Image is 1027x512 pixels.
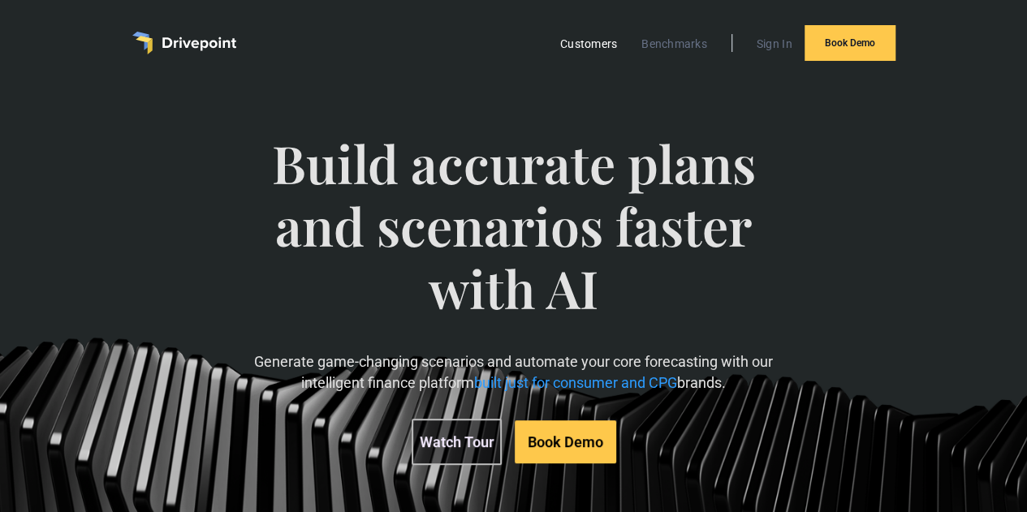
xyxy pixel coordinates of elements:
a: Benchmarks [633,33,715,54]
span: Build accurate plans and scenarios faster with AI [225,132,802,351]
a: Book Demo [515,420,616,463]
a: Book Demo [805,25,895,61]
a: Customers [552,33,625,54]
a: Watch Tour [412,419,502,465]
p: Generate game-changing scenarios and automate your core forecasting with our intelligent finance ... [225,351,802,392]
a: Sign In [749,33,800,54]
a: home [132,32,236,54]
span: built just for consumer and CPG [474,374,677,391]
